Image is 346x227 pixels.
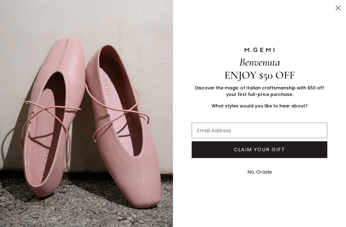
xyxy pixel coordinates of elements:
[192,123,327,138] input: Email Address
[244,47,275,53] img: M.GEMI
[192,141,327,158] button: CLAIM YOUR GIFT
[244,164,275,180] button: No, Grazie
[212,103,308,109] span: What styles would you like to hear about?
[224,69,295,82] span: ENJOY $50 OFF
[195,85,324,98] span: Discover the magic of Italian craftsmanship with $50 off your first full-price purchase.
[333,2,344,13] button: Close dialog
[239,56,280,69] span: Benvenuta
